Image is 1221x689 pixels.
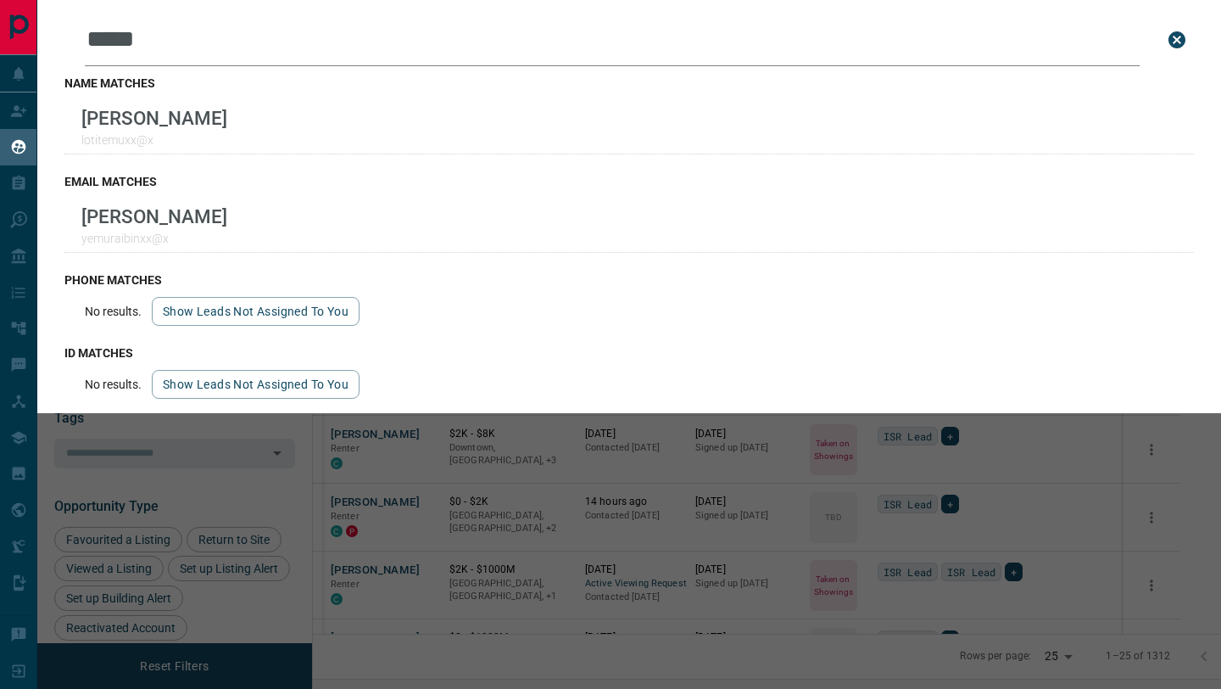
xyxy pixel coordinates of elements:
[152,297,360,326] button: show leads not assigned to you
[64,175,1194,188] h3: email matches
[81,232,227,245] p: yemuraibinxx@x
[81,107,227,129] p: [PERSON_NAME]
[85,305,142,318] p: No results.
[64,346,1194,360] h3: id matches
[81,133,227,147] p: lotitemuxx@x
[81,205,227,227] p: [PERSON_NAME]
[152,370,360,399] button: show leads not assigned to you
[85,378,142,391] p: No results.
[1160,23,1194,57] button: close search bar
[64,273,1194,287] h3: phone matches
[64,76,1194,90] h3: name matches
